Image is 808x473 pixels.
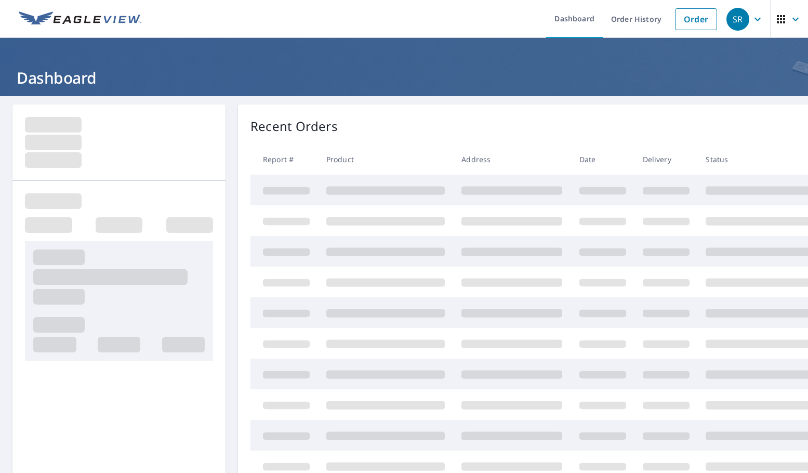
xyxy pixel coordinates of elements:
[250,144,318,175] th: Report #
[571,144,634,175] th: Date
[250,117,338,136] p: Recent Orders
[453,144,571,175] th: Address
[726,8,749,31] div: SR
[634,144,698,175] th: Delivery
[318,144,453,175] th: Product
[19,11,141,27] img: EV Logo
[675,8,717,30] a: Order
[12,67,796,88] h1: Dashboard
